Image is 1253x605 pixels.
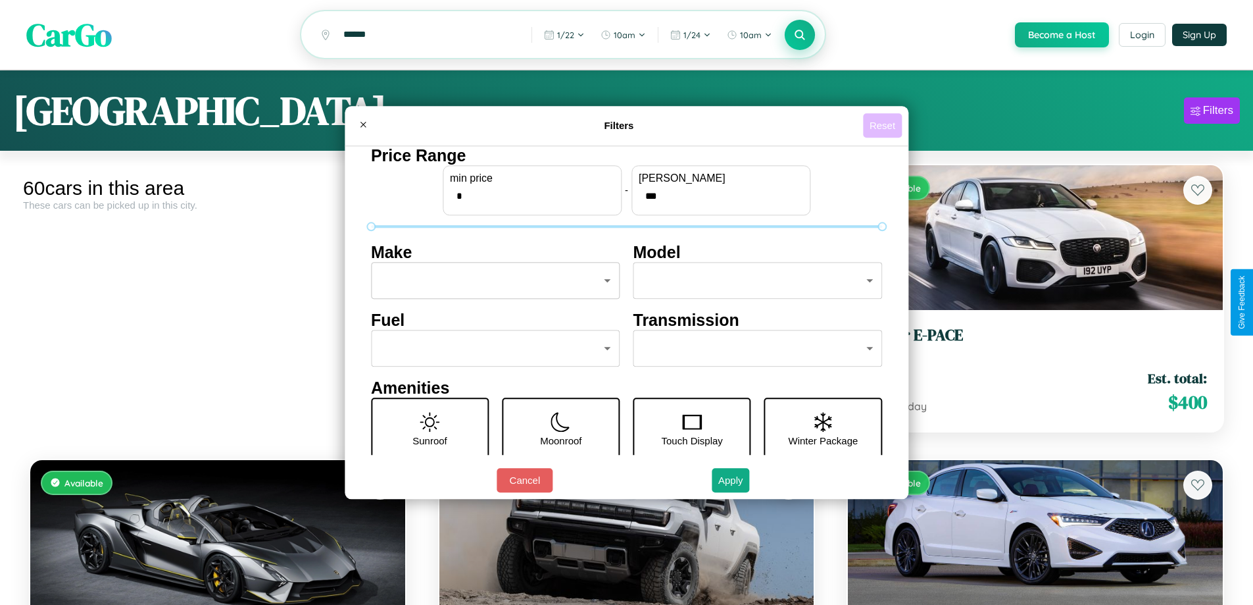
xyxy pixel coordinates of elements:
div: Give Feedback [1237,276,1246,329]
button: Apply [712,468,750,492]
label: [PERSON_NAME] [639,172,803,184]
p: Winter Package [789,432,858,450]
span: / day [899,400,927,413]
span: 1 / 24 [683,30,700,40]
button: Become a Host [1015,22,1109,47]
div: 60 cars in this area [23,177,412,199]
span: $ 400 [1168,389,1207,415]
div: These cars can be picked up in this city. [23,199,412,211]
span: 1 / 22 [557,30,574,40]
h4: Fuel [371,311,620,330]
button: Login [1119,23,1166,47]
span: CarGo [26,13,112,57]
h4: Amenities [371,379,882,398]
button: Cancel [497,468,553,492]
p: - [625,181,628,199]
button: 10am [720,24,779,45]
h4: Transmission [633,311,883,330]
span: Available [64,477,103,488]
label: min price [450,172,614,184]
h3: Jaguar E-PACE [864,326,1207,345]
h4: Price Range [371,146,882,165]
p: Touch Display [661,432,722,450]
span: Est. total: [1148,369,1207,388]
p: Sunroof [412,432,447,450]
button: Filters [1184,97,1240,124]
button: 1/22 [537,24,591,45]
a: Jaguar E-PACE2014 [864,326,1207,358]
span: 10am [614,30,635,40]
button: 1/24 [664,24,718,45]
h4: Make [371,243,620,262]
h1: [GEOGRAPHIC_DATA] [13,84,387,138]
button: Reset [863,113,902,138]
button: 10am [594,24,652,45]
h4: Filters [375,120,863,131]
div: Filters [1203,104,1233,117]
span: 10am [740,30,762,40]
h4: Model [633,243,883,262]
button: Sign Up [1172,24,1227,46]
p: Moonroof [540,432,581,450]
